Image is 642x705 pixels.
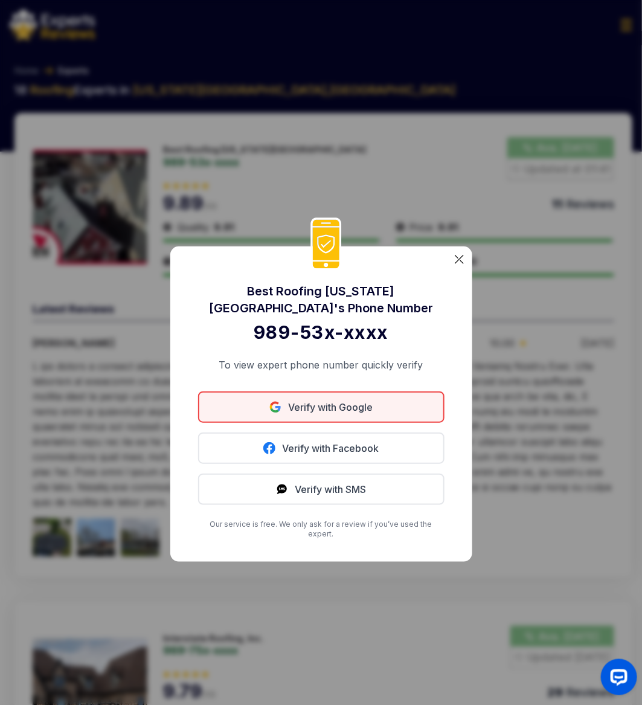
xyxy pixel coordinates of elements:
[198,391,445,423] a: Verify with Google
[198,474,445,505] button: Verify with SMS
[198,520,445,539] p: Our service is free. We only ask for a review if you’ve used the expert.
[198,283,445,317] div: Best Roofing [US_STATE][GEOGRAPHIC_DATA] 's Phone Number
[310,217,342,271] img: phoneIcon
[591,654,642,705] iframe: OpenWidget widget
[198,433,445,464] button: Verify with Facebook
[198,358,445,372] p: To view expert phone number quickly verify
[198,321,445,343] div: 989-53x-xxxx
[455,255,464,264] img: categoryImgae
